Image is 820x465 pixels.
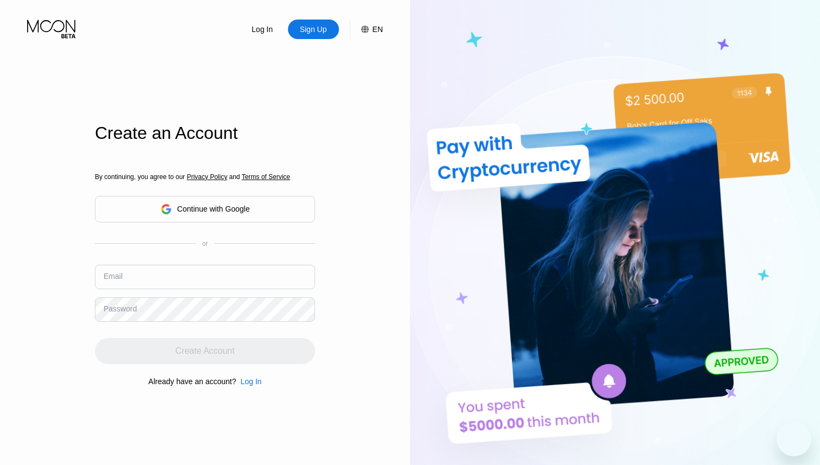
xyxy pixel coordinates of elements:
[227,173,242,181] span: and
[202,240,208,247] div: or
[240,377,261,386] div: Log In
[251,24,274,35] div: Log In
[104,304,137,313] div: Password
[373,25,383,34] div: EN
[299,24,328,35] div: Sign Up
[149,377,236,386] div: Already have an account?
[350,20,383,39] div: EN
[236,377,261,386] div: Log In
[187,173,227,181] span: Privacy Policy
[95,123,315,143] div: Create an Account
[242,173,290,181] span: Terms of Service
[237,20,288,39] div: Log In
[777,422,811,456] iframe: Bouton de lancement de la fenêtre de messagerie
[288,20,339,39] div: Sign Up
[104,272,123,281] div: Email
[95,196,315,222] div: Continue with Google
[95,173,315,181] div: By continuing, you agree to our
[177,205,250,213] div: Continue with Google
